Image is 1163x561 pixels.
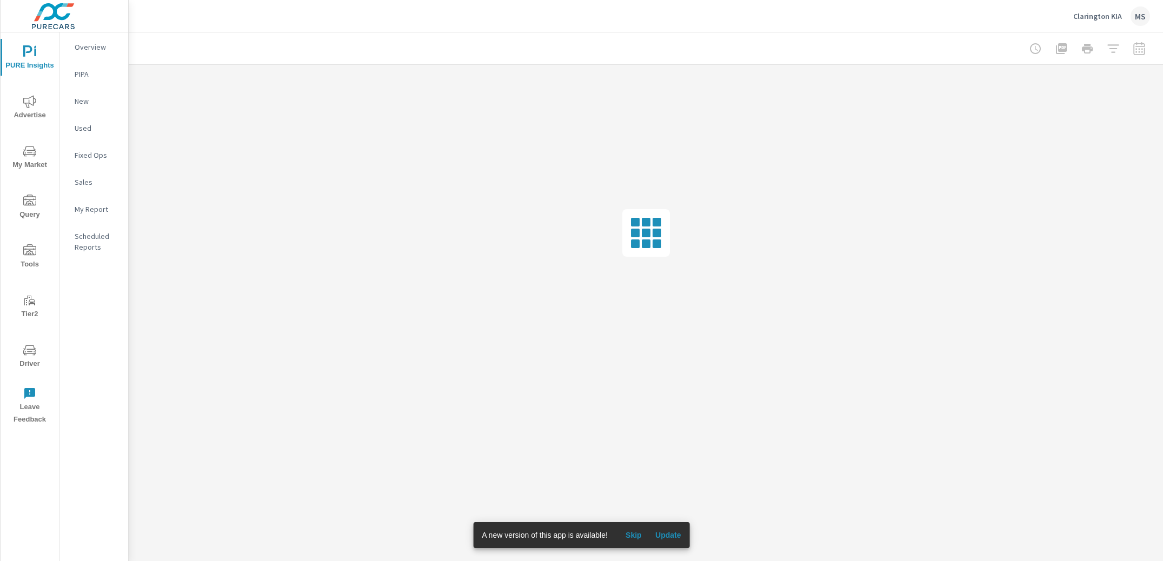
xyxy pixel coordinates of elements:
p: Fixed Ops [75,150,119,161]
div: New [59,93,128,109]
span: Tools [4,244,56,271]
span: Query [4,195,56,221]
button: Update [651,526,686,544]
div: Overview [59,39,128,55]
span: Driver [4,344,56,370]
span: Advertise [4,95,56,122]
p: PIPA [75,69,119,79]
span: PURE Insights [4,45,56,72]
p: Sales [75,177,119,188]
span: A new version of this app is available! [482,531,608,539]
span: Skip [621,530,647,540]
p: Used [75,123,119,133]
button: Skip [616,526,651,544]
p: My Report [75,204,119,215]
p: Overview [75,42,119,52]
span: Leave Feedback [4,387,56,426]
p: Scheduled Reports [75,231,119,252]
span: Update [655,530,681,540]
p: Clarington KIA [1073,11,1122,21]
div: MS [1131,6,1150,26]
div: My Report [59,201,128,217]
div: Fixed Ops [59,147,128,163]
div: Sales [59,174,128,190]
div: nav menu [1,32,59,430]
p: New [75,96,119,106]
div: Used [59,120,128,136]
div: PIPA [59,66,128,82]
span: My Market [4,145,56,171]
span: Tier2 [4,294,56,320]
div: Scheduled Reports [59,228,128,255]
